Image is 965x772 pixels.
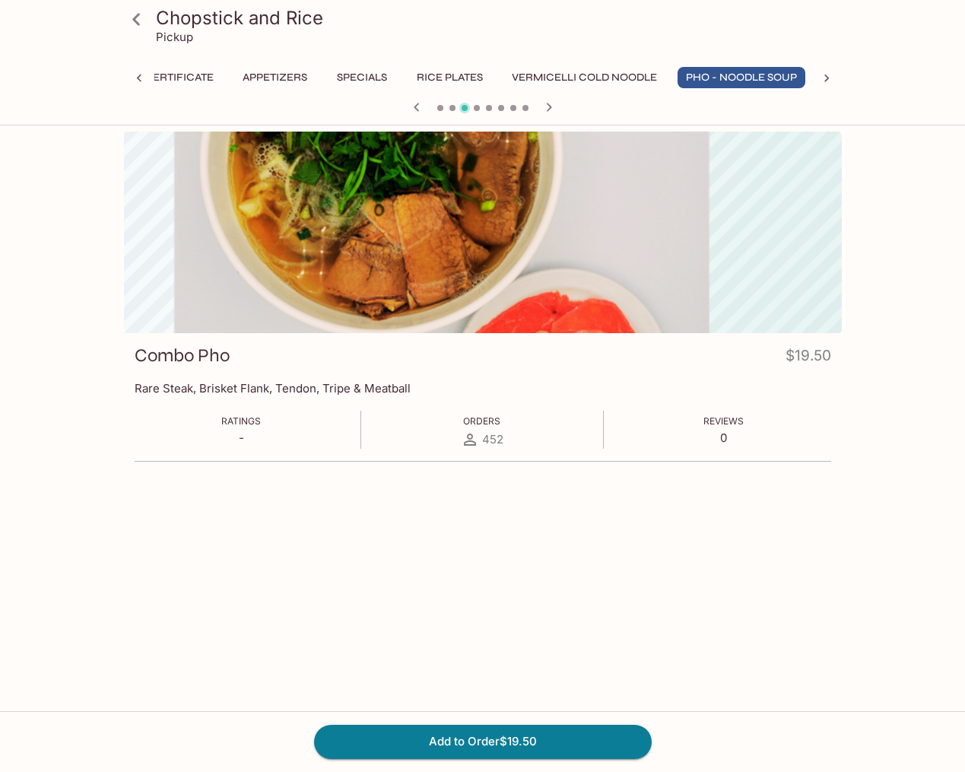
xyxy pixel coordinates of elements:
[221,430,261,445] p: -
[234,67,316,88] button: Appetizers
[314,725,652,758] button: Add to Order$19.50
[110,67,222,88] button: Gift Certificate
[703,415,744,427] span: Reviews
[135,381,831,396] p: Rare Steak, Brisket Flank, Tendon, Tripe & Meatball
[156,6,836,30] h3: Chopstick and Rice
[703,430,744,445] p: 0
[786,344,831,373] h4: $19.50
[463,415,500,427] span: Orders
[135,344,230,367] h3: Combo Pho
[221,415,261,427] span: Ratings
[408,67,491,88] button: Rice Plates
[156,30,193,44] p: Pickup
[503,67,665,88] button: Vermicelli Cold Noodle
[678,67,805,88] button: Pho - Noodle Soup
[328,67,396,88] button: Specials
[482,432,503,446] span: 452
[124,132,842,333] div: Combo Pho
